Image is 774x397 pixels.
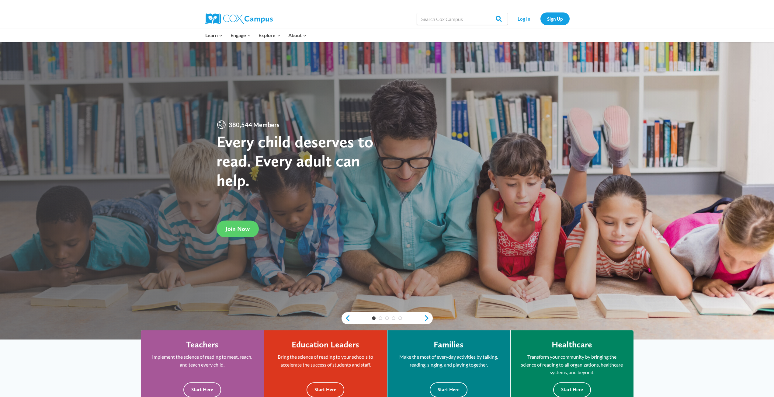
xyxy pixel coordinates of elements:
h4: Families [434,340,463,350]
h4: Education Leaders [292,340,359,350]
input: Search Cox Campus [417,13,508,25]
a: Join Now [217,221,259,237]
strong: Every child deserves to read. Every adult can help. [217,132,373,190]
a: previous [342,315,351,322]
p: Implement the science of reading to meet, reach, and teach every child. [150,353,255,368]
span: Join Now [226,225,250,232]
div: content slider buttons [342,312,433,324]
nav: Primary Navigation [202,29,311,42]
span: About [288,31,307,39]
p: Make the most of everyday activities by talking, reading, singing, and playing together. [397,353,501,368]
a: 2 [379,316,382,320]
a: next [424,315,433,322]
h4: Teachers [186,340,218,350]
a: 3 [385,316,389,320]
p: Transform your community by bringing the science of reading to all organizations, healthcare syst... [520,353,624,376]
h4: Healthcare [552,340,592,350]
span: 380,544 Members [226,120,282,130]
span: Explore [259,31,280,39]
span: Engage [231,31,251,39]
a: 5 [398,316,402,320]
nav: Secondary Navigation [511,12,570,25]
span: Learn [205,31,223,39]
p: Bring the science of reading to your schools to accelerate the success of students and staff. [273,353,378,368]
a: Log In [511,12,537,25]
a: Sign Up [540,12,570,25]
a: 4 [392,316,395,320]
a: 1 [372,316,376,320]
img: Cox Campus [205,13,273,24]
